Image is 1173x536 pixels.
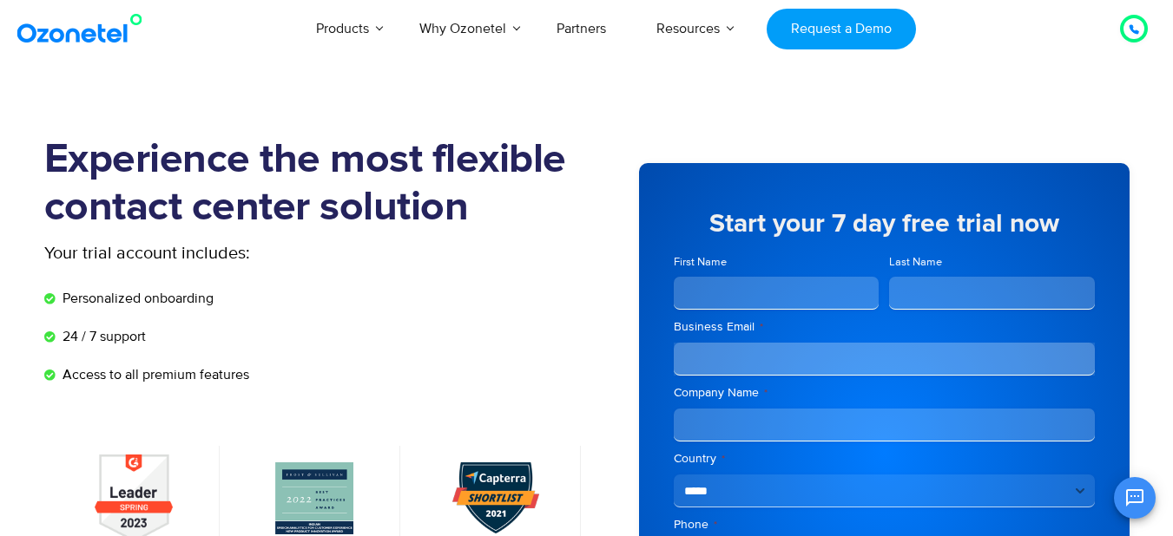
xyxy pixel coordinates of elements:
h1: Experience the most flexible contact center solution [44,136,587,232]
p: Your trial account includes: [44,240,457,266]
span: 24 / 7 support [58,326,146,347]
label: Business Email [674,318,1095,336]
label: Company Name [674,384,1095,402]
span: Personalized onboarding [58,288,214,309]
label: Country [674,450,1095,467]
a: Request a Demo [767,9,915,49]
span: Access to all premium features [58,364,249,385]
h5: Start your 7 day free trial now [674,211,1095,237]
label: Last Name [889,254,1095,271]
label: First Name [674,254,880,271]
button: Open chat [1114,477,1156,519]
label: Phone [674,516,1095,533]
